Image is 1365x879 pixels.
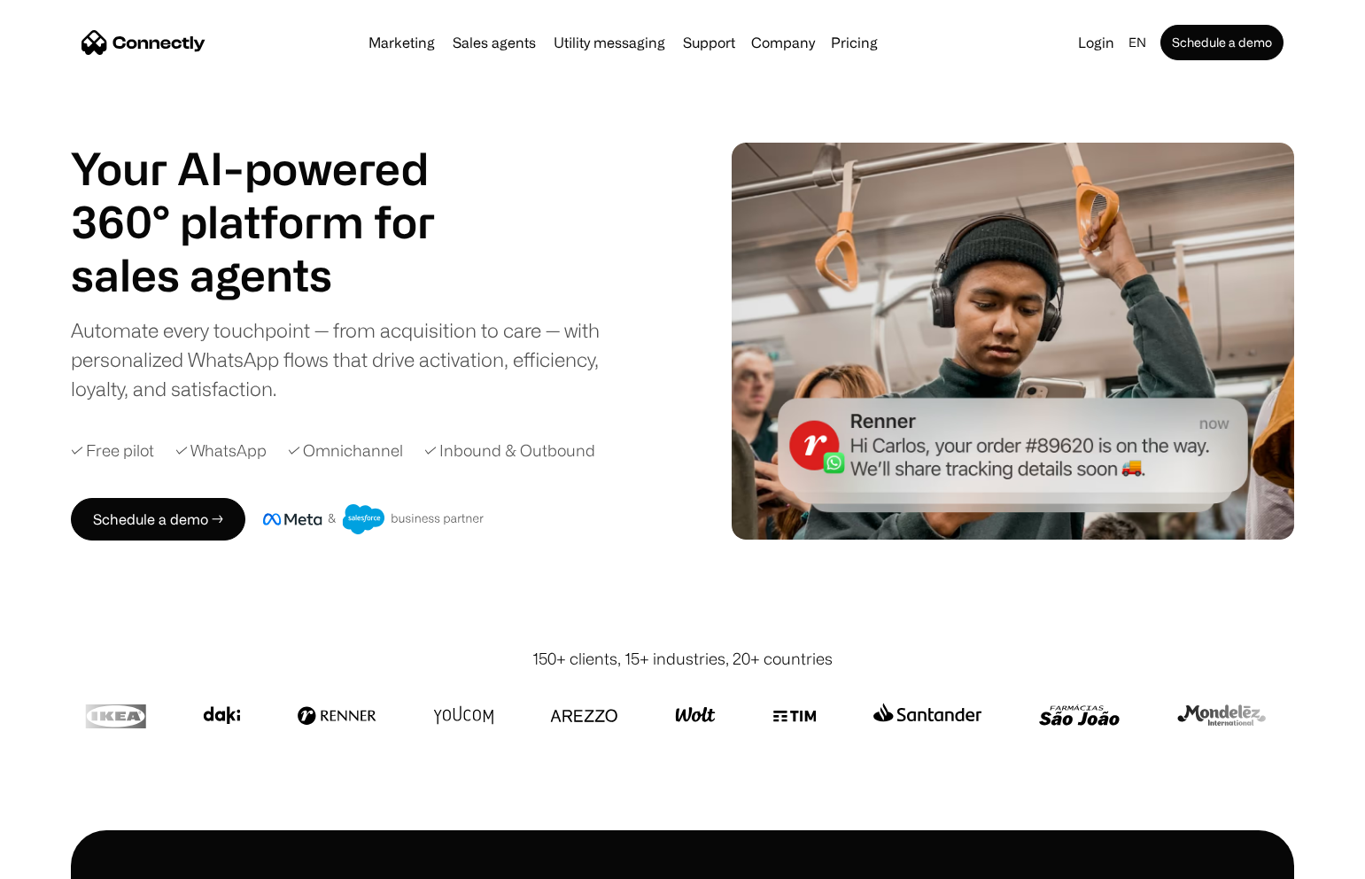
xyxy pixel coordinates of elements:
div: ✓ Omnichannel [288,439,403,463]
a: Pricing [824,35,885,50]
a: Support [676,35,742,50]
a: Schedule a demo [1160,25,1284,60]
img: Meta and Salesforce business partner badge. [263,504,485,534]
a: Utility messaging [547,35,672,50]
div: carousel [71,248,478,301]
div: ✓ WhatsApp [175,439,267,463]
div: en [1121,30,1157,55]
aside: Language selected: English [18,846,106,873]
div: en [1128,30,1146,55]
div: ✓ Inbound & Outbound [424,439,595,463]
a: Sales agents [446,35,543,50]
a: home [81,29,206,56]
div: 150+ clients, 15+ industries, 20+ countries [532,647,833,671]
div: Company [751,30,815,55]
h1: sales agents [71,248,478,301]
a: Schedule a demo → [71,498,245,541]
div: Company [746,30,820,55]
h1: Your AI-powered 360° platform for [71,142,478,248]
div: ✓ Free pilot [71,439,154,463]
div: 1 of 4 [71,248,478,301]
ul: Language list [35,848,106,873]
a: Login [1071,30,1121,55]
div: Automate every touchpoint — from acquisition to care — with personalized WhatsApp flows that driv... [71,315,629,403]
a: Marketing [361,35,442,50]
